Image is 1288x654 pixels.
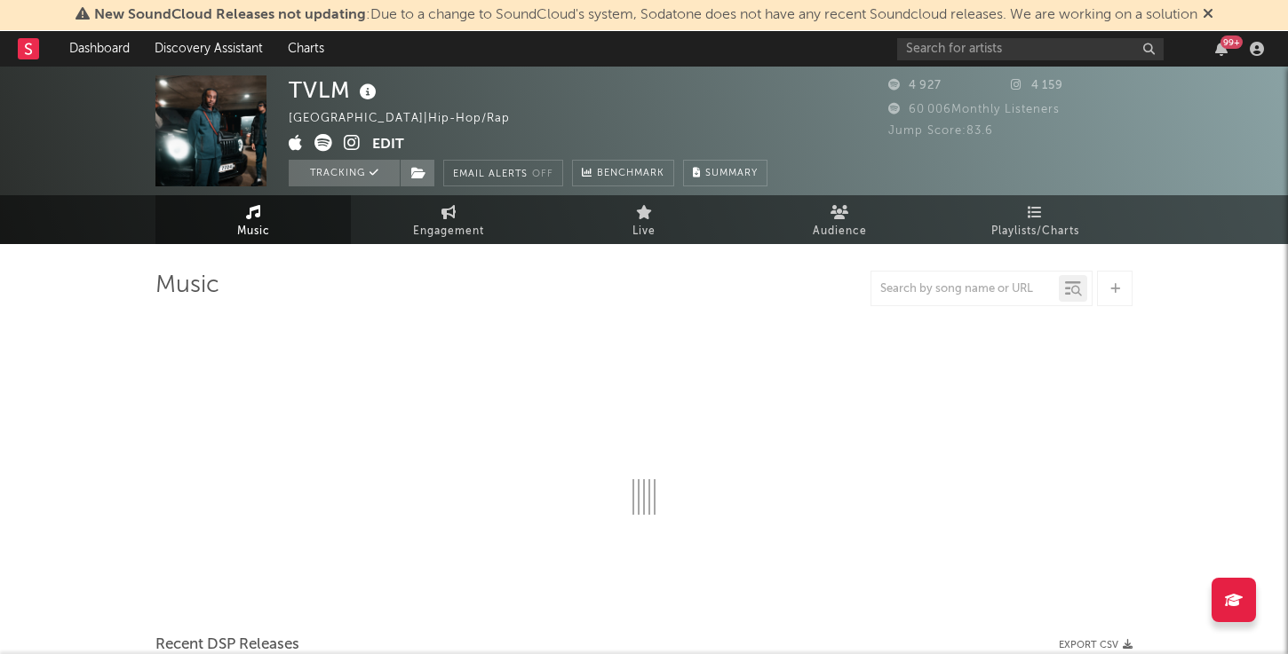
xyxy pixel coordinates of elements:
[413,221,484,242] span: Engagement
[871,282,1059,296] input: Search by song name or URL
[351,195,546,244] a: Engagement
[372,134,404,156] button: Edit
[532,169,553,179] em: Off
[888,125,993,137] span: Jump Score: 83.6
[742,195,937,244] a: Audience
[888,104,1060,115] span: 60 006 Monthly Listeners
[142,31,275,67] a: Discovery Assistant
[289,75,381,105] div: TVLM
[683,160,767,186] button: Summary
[991,221,1079,242] span: Playlists/Charts
[57,31,142,67] a: Dashboard
[572,160,674,186] a: Benchmark
[597,163,664,185] span: Benchmark
[1215,42,1228,56] button: 99+
[289,160,400,186] button: Tracking
[289,108,530,130] div: [GEOGRAPHIC_DATA] | Hip-Hop/Rap
[1220,35,1243,49] div: 99 +
[937,195,1133,244] a: Playlists/Charts
[705,169,758,178] span: Summary
[443,160,563,186] button: Email AlertsOff
[546,195,742,244] a: Live
[632,221,656,242] span: Live
[888,80,942,91] span: 4 927
[155,195,351,244] a: Music
[897,38,1164,60] input: Search for artists
[275,31,337,67] a: Charts
[1011,80,1063,91] span: 4 159
[1059,640,1133,650] button: Export CSV
[237,221,270,242] span: Music
[94,8,1197,22] span: : Due to a change to SoundCloud's system, Sodatone does not have any recent Soundcloud releases. ...
[1203,8,1213,22] span: Dismiss
[813,221,867,242] span: Audience
[94,8,366,22] span: New SoundCloud Releases not updating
